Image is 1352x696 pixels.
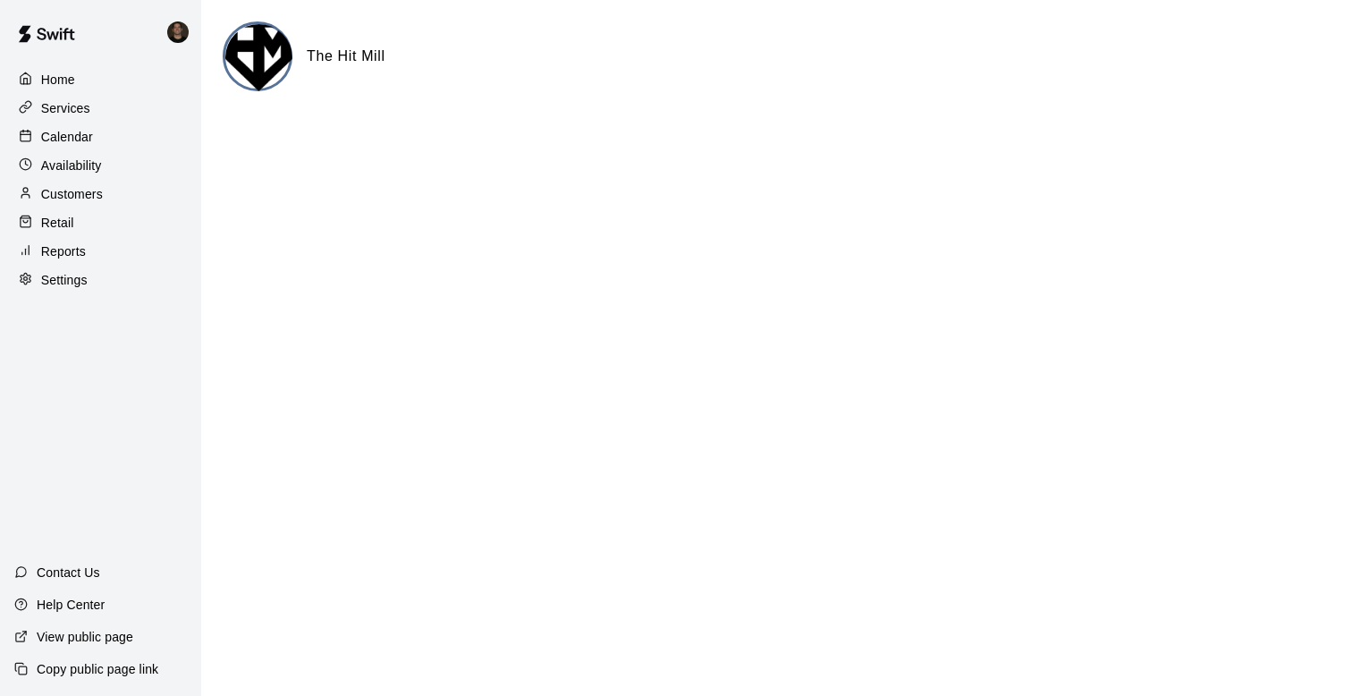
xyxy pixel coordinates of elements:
img: The Hit Mill logo [225,24,292,91]
img: Kyle Harris [167,21,189,43]
a: Customers [14,181,187,208]
h6: The Hit Mill [307,45,385,68]
div: Kyle Harris [164,14,201,50]
p: Services [41,99,90,117]
a: Calendar [14,123,187,150]
a: Retail [14,209,187,236]
a: Availability [14,152,187,179]
p: Home [41,71,75,89]
a: Services [14,95,187,122]
p: Copy public page link [37,660,158,678]
p: Calendar [41,128,93,146]
p: Customers [41,185,103,203]
p: Help Center [37,596,105,614]
p: Availability [41,157,102,174]
p: View public page [37,628,133,646]
p: Settings [41,271,88,289]
a: Home [14,66,187,93]
a: Reports [14,238,187,265]
a: Settings [14,267,187,293]
p: Reports [41,242,86,260]
p: Retail [41,214,74,232]
p: Contact Us [37,564,100,581]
